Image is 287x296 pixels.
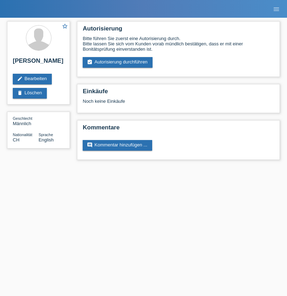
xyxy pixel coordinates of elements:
[269,7,283,11] a: menu
[13,74,52,84] a: editBearbeiten
[39,137,54,143] span: English
[273,6,280,13] i: menu
[17,76,23,82] i: edit
[83,57,153,68] a: assignment_turned_inAutorisierung durchführen
[17,90,23,96] i: delete
[83,124,274,135] h2: Kommentare
[13,116,32,121] span: Geschlecht
[83,140,152,151] a: commentKommentar hinzufügen ...
[13,133,32,137] span: Nationalität
[83,99,274,109] div: Noch keine Einkäufe
[13,88,47,99] a: deleteLöschen
[62,23,68,30] a: star_border
[87,142,93,148] i: comment
[83,88,274,99] h2: Einkäufe
[62,23,68,29] i: star_border
[83,36,274,52] div: Bitte führen Sie zuerst eine Autorisierung durch. Bitte lassen Sie sich vom Kunden vorab mündlich...
[83,25,274,36] h2: Autorisierung
[13,116,39,126] div: Männlich
[39,133,53,137] span: Sprache
[13,57,64,68] h2: [PERSON_NAME]
[87,59,93,65] i: assignment_turned_in
[13,137,20,143] span: Schweiz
